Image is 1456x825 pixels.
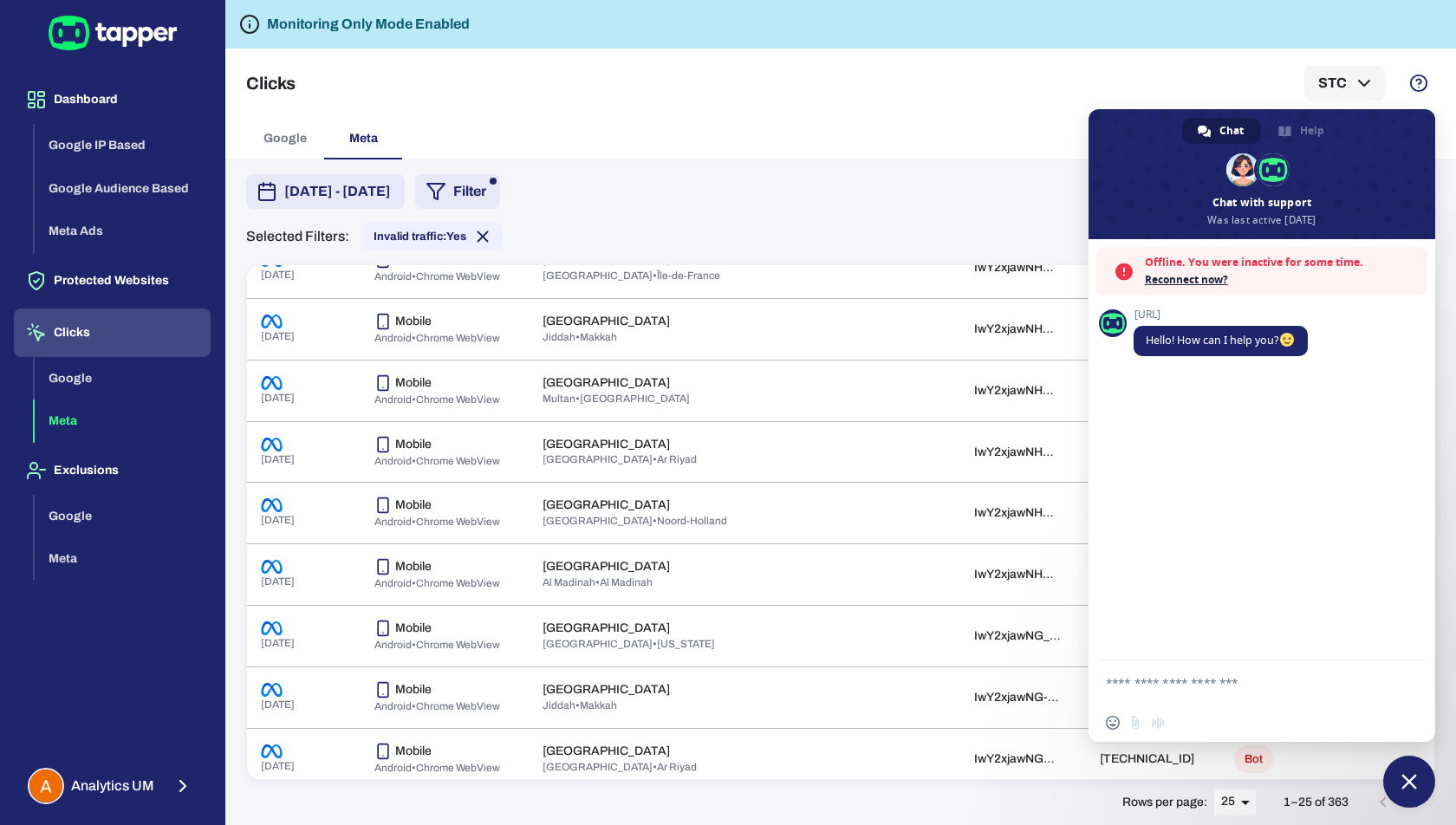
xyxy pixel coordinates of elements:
[1086,298,1220,360] td: [TECHNICAL_ID]
[35,495,211,538] button: Google
[1086,606,1220,667] td: [TECHNICAL_ID]
[1284,795,1349,810] p: 1–25 of 363
[543,393,690,405] span: Multan • [GEOGRAPHIC_DATA]
[395,620,432,636] p: Mobile
[14,272,211,287] a: Protected Websites
[543,576,653,588] span: Al Madinah • Al Madinah
[35,124,211,167] button: Google IP Based
[35,223,211,237] a: Meta Ads
[374,762,500,774] span: Android • Chrome WebView
[543,375,670,391] p: [GEOGRAPHIC_DATA]
[14,75,211,124] button: Dashboard
[246,228,349,245] p: Selected Filters:
[543,497,670,513] p: [GEOGRAPHIC_DATA]
[35,167,211,211] button: Google Audience Based
[543,314,670,329] p: [GEOGRAPHIC_DATA]
[543,515,727,527] span: [GEOGRAPHIC_DATA] • Noord-Holland
[974,690,1061,705] div: IwY2xjawNG-glleHRuA2FlbQEwAGFkaWQBqyeDbSaGxAEeF4RdRKHe7In4-bfbWxd4ZchlPH9YfJwhDFDvNURwRt1YM_LAlNF...
[974,751,1061,767] div: IwY2xjawNG9SFleHRuA2FlbQEwAGFkaWQBqyerc8h_FAEesWaXLuWVGSwRztgQ_e9ME0T7bFTvg4tEa5BdgvspjJjSpWeZucx...
[14,309,211,357] button: Clicks
[395,437,432,452] p: Mobile
[543,453,697,465] span: [GEOGRAPHIC_DATA] • Ar Riyad
[1086,544,1220,606] td: [TECHNICAL_ID]
[543,761,697,773] span: [GEOGRAPHIC_DATA] • Ar Riyad
[543,270,720,282] span: [GEOGRAPHIC_DATA] • Île-de-France
[974,628,1061,644] div: IwY2xjawNG_aFleHRuA2FlbQEwAGFkaWQBqyeDbSaGxAEe75aU7o2grJIlqagoJpKnzoKp9A6PV7wob5N_-V3dg_jyGcLTMmH...
[395,682,432,698] p: Mobile
[374,700,500,712] span: Android • Chrome WebView
[246,174,405,209] button: [DATE] - [DATE]
[35,550,211,565] a: Meta
[395,314,432,329] p: Mobile
[543,437,670,452] p: [GEOGRAPHIC_DATA]
[1383,756,1435,808] div: Close chat
[35,507,211,522] a: Google
[239,14,260,35] svg: Tapper is not blocking any fraudulent activity for this domain
[974,445,1061,460] div: IwY2xjawNHBk1leHRuA2FlbQEwAGFkaWQBqyeDbSaGxAEeQLlZN3XEqqRn1peZwNE5nULAcNxTfVcxwzm0ZcyPzNzQ8C4CRq4...
[14,91,211,106] a: Dashboard
[263,131,307,146] span: Google
[261,514,295,526] span: [DATE]
[415,174,500,209] button: Filter
[1086,237,1220,298] td: [TECHNICAL_ID]
[261,698,295,711] span: [DATE]
[246,73,296,94] h5: Clicks
[1182,118,1261,144] div: Chat
[543,744,670,759] p: [GEOGRAPHIC_DATA]
[14,462,211,477] a: Exclusions
[35,537,211,581] button: Meta
[35,179,211,194] a: Google Audience Based
[261,392,295,404] span: [DATE]
[543,559,670,575] p: [GEOGRAPHIC_DATA]
[374,577,500,589] span: Android • Chrome WebView
[71,777,154,795] span: Analytics UM
[1145,254,1419,271] span: Offline. You were inactive for some time.
[35,357,211,400] button: Google
[261,575,295,588] span: [DATE]
[35,210,211,253] button: Meta Ads
[374,332,500,344] span: Android • Chrome WebView
[543,682,670,698] p: [GEOGRAPHIC_DATA]
[374,270,500,283] span: Android • Chrome WebView
[284,181,391,202] span: [DATE] - [DATE]
[974,322,1061,337] div: IwY2xjawNHCOFleHRuA2FlbQEwAGFkaWQBqyeDbSaGxAEeFnNmnrvopCWhlfDx0hvpjl9hcNWLCV98BHLUpEHlwb5cMGW7J70...
[261,637,295,649] span: [DATE]
[395,559,432,575] p: Mobile
[1234,752,1273,767] span: Bot
[1086,483,1220,544] td: [TECHNICAL_ID]
[1086,360,1220,421] td: [TECHNICAL_ID]
[35,412,211,427] a: Meta
[35,400,211,443] button: Meta
[14,257,211,305] button: Protected Websites
[29,770,62,802] img: Analytics UM
[1106,716,1120,730] span: Insert an emoji
[1304,66,1385,101] button: STC
[35,369,211,384] a: Google
[974,260,1061,276] div: IwY2xjawNHDG9leHRuA2FlbQEwAGFkaWQBqyeDbSaGxAEe3Lm7ArSa7NboBAMhXPQJ8Xiwz_vqWq4lsQzXbZ-3TojoO_krPtm...
[374,393,500,406] span: Android • Chrome WebView
[349,131,378,146] span: Meta
[543,620,670,636] p: [GEOGRAPHIC_DATA]
[261,453,295,465] span: [DATE]
[374,230,466,244] span: Invalid traffic: Yes
[543,638,715,650] span: [GEOGRAPHIC_DATA] • [US_STATE]
[974,567,1061,582] div: IwY2xjawNHAYJleHRuA2FlbQEwAGFkaWQBqyeDbSaGxAEeJhs3AZZZcuz7Vu9MmN_9W5S8xo2e6Sye2aCEqx3VJIQPA8IPJ9g...
[374,639,500,651] span: Android • Chrome WebView
[14,446,211,495] button: Exclusions
[14,324,211,339] a: Clicks
[1086,729,1220,790] td: [TECHNICAL_ID]
[1145,271,1419,289] span: Reconnect now?
[374,455,500,467] span: Android • Chrome WebView
[1086,421,1220,483] td: [TECHNICAL_ID]
[1086,667,1220,729] td: [TECHNICAL_ID]
[261,760,295,772] span: [DATE]
[261,330,295,342] span: [DATE]
[267,14,470,35] h6: Monitoring Only Mode Enabled
[395,497,432,513] p: Mobile
[1146,333,1296,348] span: Hello! How can I help you?
[363,223,503,250] div: Invalid traffic:Yes
[974,505,1061,521] div: IwY2xjawNHBQBleHRuA2FlbQEwAGFkaWQBqyeDbSaGxAEeglFPZ1rbWXMoOOMfTimMeKBtx84BHt4vTawN9WXMNsWCQhKJUIq...
[1134,309,1308,321] span: [URL]
[374,516,500,528] span: Android • Chrome WebView
[543,331,617,343] span: Jiddah • Makkah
